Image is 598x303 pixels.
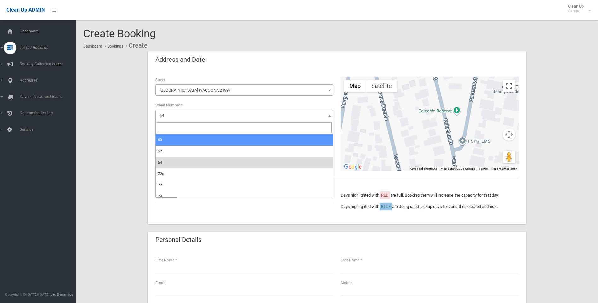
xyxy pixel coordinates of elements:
span: 72 [158,183,162,187]
a: Dashboard [83,44,102,49]
li: Create [124,40,148,51]
span: Booking Collection Issues [18,62,80,66]
span: 60 [158,137,162,142]
span: Map data ©2025 Google [441,167,475,170]
span: 72a [158,171,164,176]
span: BLUE [381,204,391,209]
span: Colechin Street (YAGOONA 2199) [157,86,332,95]
p: Days highlighted with are full. Booking them will increase the capacity for that day. [341,192,519,199]
span: Copyright © [DATE]-[DATE] [5,292,49,297]
header: Personal Details [148,234,209,246]
span: Create Booking [83,27,156,40]
span: Clean Up [565,4,590,13]
button: Toggle fullscreen view [503,80,515,92]
span: 74 [158,194,162,199]
span: 64 [155,110,333,121]
span: Settings [18,127,80,132]
span: Colechin Street (YAGOONA 2199) [155,84,333,96]
button: Show satellite imagery [366,80,397,92]
span: 64 [158,160,162,165]
strong: Jet Dynamics [50,292,73,297]
span: Dashboard [18,29,80,33]
p: Days highlighted with are designated pickup days for zone the selected address. [341,203,519,210]
span: RED [381,193,389,197]
a: Bookings [107,44,123,49]
span: 62 [158,149,162,153]
small: Admin [568,9,584,13]
button: Drag Pegman onto the map to open Street View [503,151,515,163]
span: Communication Log [18,111,80,115]
span: Addresses [18,78,80,83]
a: Report a map error [491,167,517,170]
a: Terms [479,167,488,170]
button: Show street map [344,80,366,92]
span: 64 [157,111,332,120]
img: Google [342,163,363,171]
button: Keyboard shortcuts [410,167,437,171]
div: 64 Colechin Street, YAGOONA NSW 2199 [429,111,437,122]
span: 64 [160,113,164,118]
span: Clean Up ADMIN [6,7,45,13]
span: Tasks / Bookings [18,45,80,50]
header: Address and Date [148,54,213,66]
span: Drivers, Trucks and Routes [18,94,80,99]
a: Open this area in Google Maps (opens a new window) [342,163,363,171]
button: Map camera controls [503,128,515,141]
